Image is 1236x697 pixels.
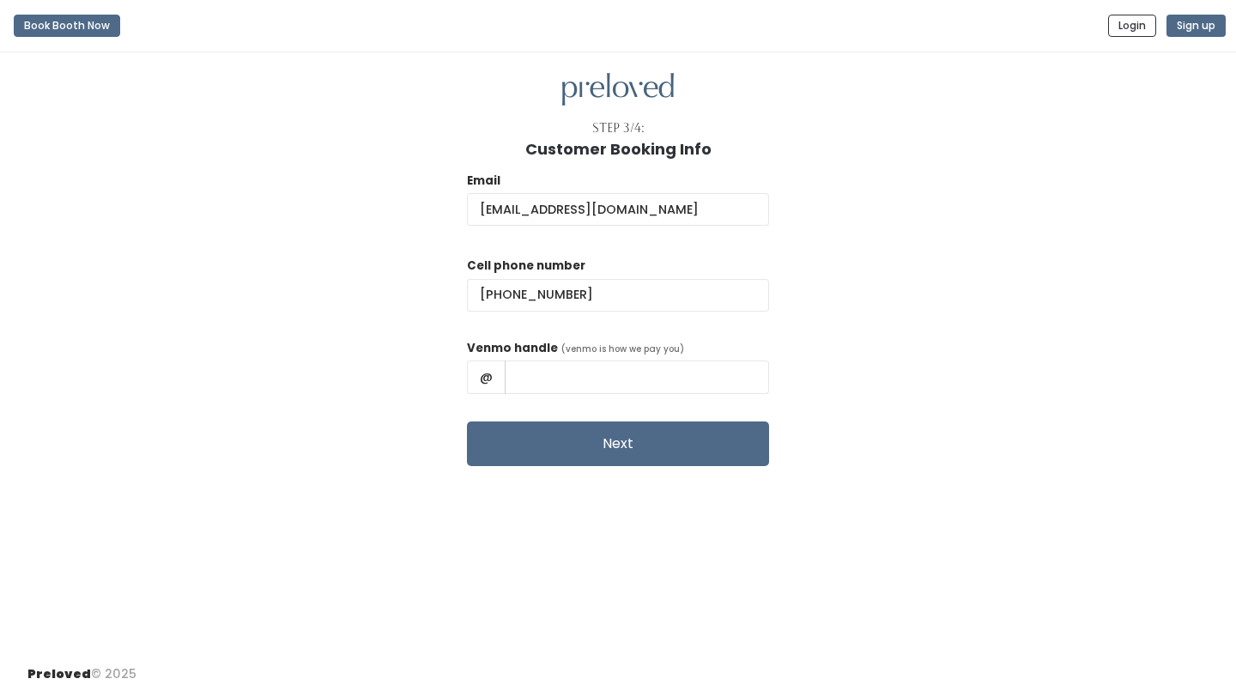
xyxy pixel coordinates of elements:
button: Book Booth Now [14,15,120,37]
label: Venmo handle [467,340,558,357]
button: Login [1108,15,1156,37]
div: Step 3/4: [592,119,645,137]
button: Next [467,421,769,466]
input: @ . [467,193,769,226]
img: preloved logo [562,73,674,106]
div: © 2025 [27,652,136,683]
span: Preloved [27,665,91,682]
button: Sign up [1166,15,1226,37]
label: Email [467,173,500,190]
input: (___) ___-____ [467,279,769,312]
label: Cell phone number [467,258,585,275]
h1: Customer Booking Info [525,141,712,158]
a: Book Booth Now [14,7,120,45]
span: (venmo is how we pay you) [561,342,684,355]
span: @ [467,361,506,393]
